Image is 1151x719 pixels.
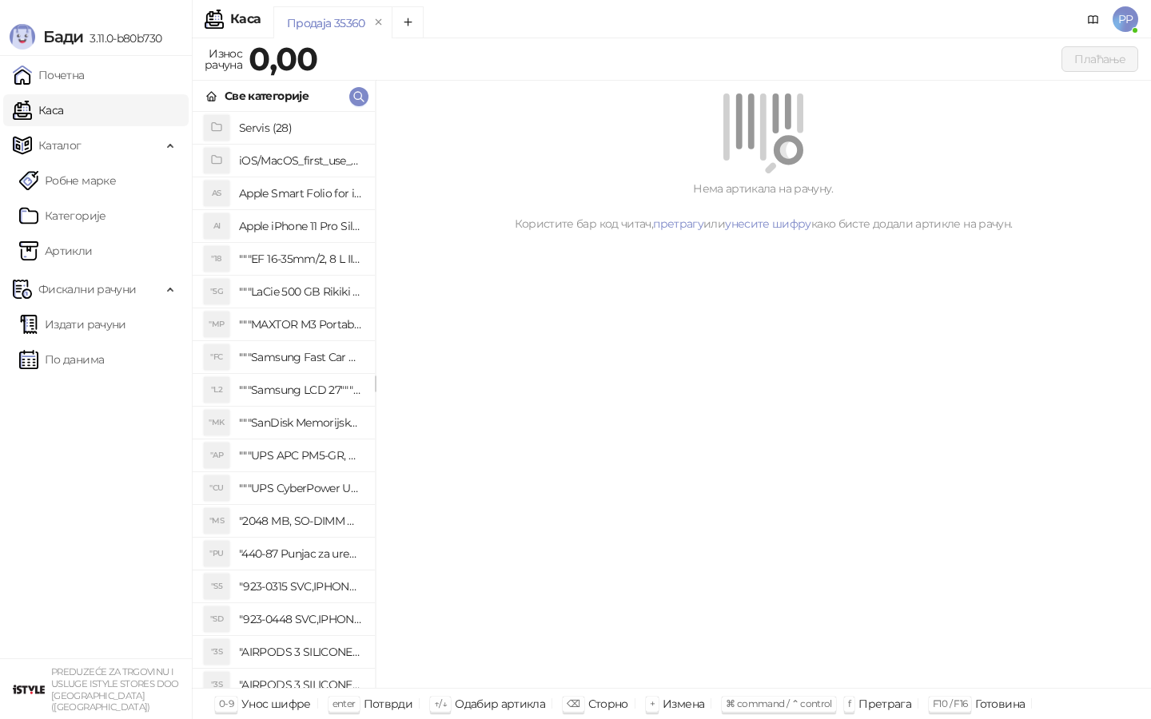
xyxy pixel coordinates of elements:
h4: "AIRPODS 3 SILICONE CASE BLUE" [239,672,362,697]
span: + [650,697,655,709]
div: Готовина [975,693,1025,714]
h4: "2048 MB, SO-DIMM DDRII, 667 MHz, Napajanje 1,8 0,1 V, Latencija CL5" [239,508,362,534]
div: "PU [204,541,229,566]
a: Каса [13,94,63,126]
div: "FC [204,344,229,370]
h4: """SanDisk Memorijska kartica 256GB microSDXC sa SD adapterom SDSQXA1-256G-GN6MA - Extreme PLUS, ... [239,410,362,435]
div: Каса [230,13,261,26]
h4: """LaCie 500 GB Rikiki USB 3.0 / Ultra Compact & Resistant aluminum / USB 3.0 / 2.5""""""" [239,279,362,304]
h4: iOS/MacOS_first_use_assistance (4) [239,148,362,173]
h4: """UPS CyberPower UT650EG, 650VA/360W , line-int., s_uko, desktop""" [239,475,362,501]
div: Износ рачуна [201,43,245,75]
img: Logo [10,24,35,50]
small: PREDUZEĆE ZA TRGOVINU I USLUGE ISTYLE STORES DOO [GEOGRAPHIC_DATA] ([GEOGRAPHIC_DATA]) [51,666,179,713]
div: grid [193,112,375,688]
span: f [848,697,850,709]
img: 64x64-companyLogo-77b92cf4-9946-4f36-9751-bf7bb5fd2c7d.png [13,673,45,705]
span: 0-9 [219,697,233,709]
span: Каталог [38,129,82,161]
span: F10 / F16 [933,697,967,709]
h4: Servis (28) [239,115,362,141]
h4: "AIRPODS 3 SILICONE CASE BLACK" [239,639,362,665]
div: "3S [204,672,229,697]
h4: Apple iPhone 11 Pro Silicone Case - Black [239,213,362,239]
button: remove [368,16,389,30]
div: "18 [204,246,229,272]
h4: """EF 16-35mm/2, 8 L III USM""" [239,246,362,272]
h4: "923-0315 SVC,IPHONE 5/5S BATTERY REMOVAL TRAY Držač za iPhone sa kojim se otvara display [239,574,362,599]
div: "L2 [204,377,229,403]
a: По данима [19,344,104,375]
div: AS [204,181,229,206]
div: "3S [204,639,229,665]
div: Све категорије [225,87,309,105]
span: 3.11.0-b80b730 [83,31,161,46]
span: Фискални рачуни [38,273,136,305]
div: AI [204,213,229,239]
div: Нема артикала на рачуну. Користите бар код читач, или како бисте додали артикле на рачун. [395,180,1132,232]
a: Категорије [19,200,106,232]
div: "MP [204,312,229,337]
h4: """Samsung LCD 27"""" C27F390FHUXEN""" [239,377,362,403]
a: Почетна [13,59,85,91]
div: "CU [204,475,229,501]
div: "SD [204,606,229,632]
div: "S5 [204,574,229,599]
span: Бади [43,27,83,46]
h4: Apple Smart Folio for iPad mini (A17 Pro) - Sage [239,181,362,206]
span: ⌫ [567,697,579,709]
h4: """Samsung Fast Car Charge Adapter, brzi auto punja_, boja crna""" [239,344,362,370]
div: "AP [204,443,229,468]
div: "MS [204,508,229,534]
span: ↑/↓ [434,697,447,709]
a: претрагу [653,216,703,231]
h4: "923-0448 SVC,IPHONE,TOURQUE DRIVER KIT .65KGF- CM Šrafciger " [239,606,362,632]
button: Плаћање [1061,46,1138,72]
h4: "440-87 Punjac za uredjaje sa micro USB portom 4/1, Stand." [239,541,362,566]
div: Унос шифре [241,693,311,714]
strong: 0,00 [249,39,317,78]
span: ⌘ command / ⌃ control [726,697,832,709]
div: Претрага [858,693,911,714]
div: Измена [663,693,704,714]
button: Add tab [392,6,424,38]
span: enter [333,697,356,709]
a: Документација [1081,6,1106,32]
div: Продаја 35360 [287,14,365,32]
a: Робне марке [19,165,116,197]
div: Потврди [364,693,413,714]
h4: """MAXTOR M3 Portable 2TB 2.5"""" crni eksterni hard disk HX-M201TCB/GM""" [239,312,362,337]
div: Сторно [588,693,628,714]
div: "MK [204,410,229,435]
span: PP [1113,6,1138,32]
a: Издати рачуни [19,308,126,340]
a: унесите шифру [725,216,811,231]
div: "5G [204,279,229,304]
a: ArtikliАртикли [19,235,93,267]
div: Одабир артикла [455,693,545,714]
h4: """UPS APC PM5-GR, Essential Surge Arrest,5 utic_nica""" [239,443,362,468]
